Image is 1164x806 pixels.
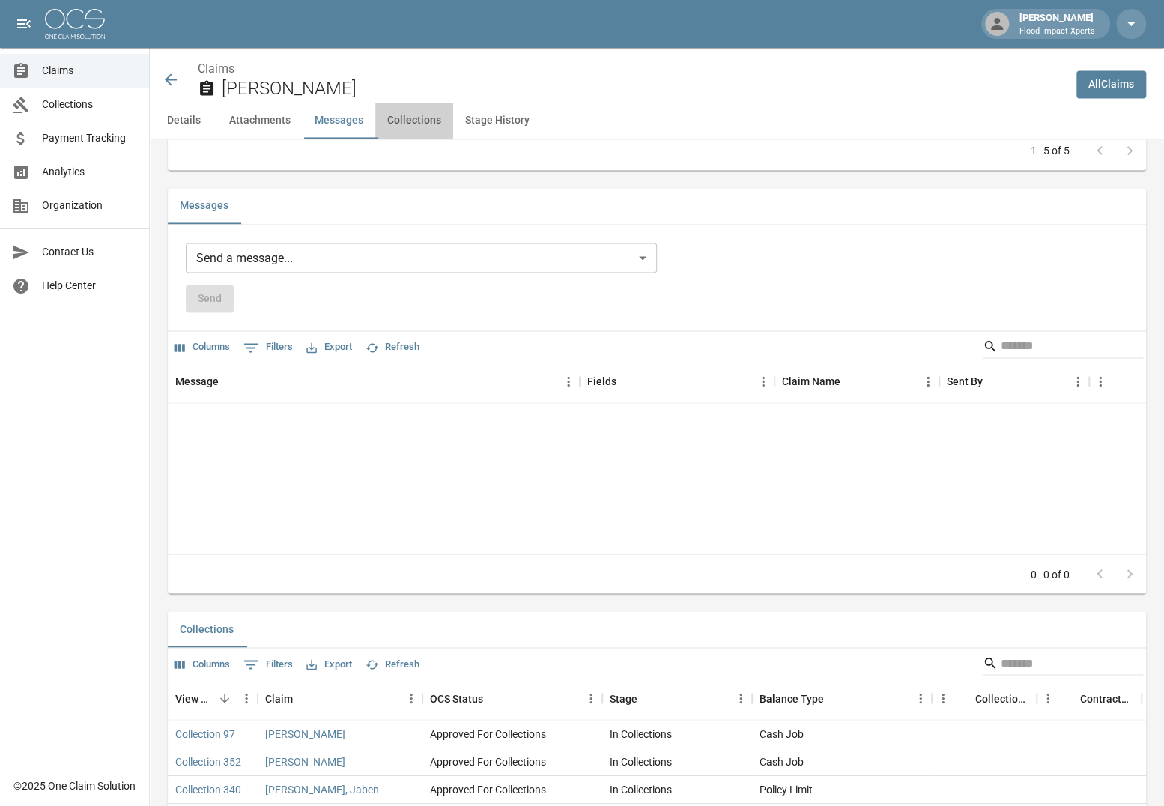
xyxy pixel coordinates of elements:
div: Approved For Collections [430,726,546,741]
a: Collection 97 [175,726,235,741]
div: Search [983,651,1143,678]
div: Claim [265,677,293,719]
p: 1–5 of 5 [1031,143,1070,158]
div: [PERSON_NAME] [1013,10,1101,37]
button: Sort [214,688,235,709]
button: Sort [637,688,658,709]
button: Menu [1037,687,1059,709]
div: Approved For Collections [430,754,546,769]
button: Refresh [362,336,423,359]
button: Sort [616,371,637,392]
button: Menu [1089,370,1112,393]
div: Send a message... [186,243,657,273]
button: Menu [730,687,752,709]
button: Sort [293,688,314,709]
div: Fields [580,360,775,402]
div: Contractor Amount [1080,677,1134,719]
button: Details [150,103,217,139]
a: [PERSON_NAME], Jaben [265,781,379,796]
button: Menu [235,687,258,709]
button: Select columns [171,652,234,676]
button: Messages [303,103,375,139]
div: OCS Status [422,677,602,719]
div: Message [175,360,219,402]
div: Claim [258,677,422,719]
span: Collections [42,97,137,112]
span: Payment Tracking [42,130,137,146]
button: Menu [752,370,775,393]
button: Sort [483,688,504,709]
button: Menu [917,370,939,393]
button: Export [303,336,356,359]
button: Attachments [217,103,303,139]
button: Menu [932,687,954,709]
div: OCS Status [430,677,483,719]
div: © 2025 One Claim Solution [13,778,136,793]
div: In Collections [610,754,672,769]
button: Messages [168,188,240,224]
div: Stage [610,677,637,719]
a: AllClaims [1076,70,1146,98]
p: 0–0 of 0 [1031,566,1070,581]
button: Menu [580,687,602,709]
div: Sent By [947,360,983,402]
div: related-list tabs [168,188,1146,224]
img: ocs-logo-white-transparent.png [45,9,105,39]
span: Contact Us [42,244,137,260]
div: In Collections [610,781,672,796]
div: View Collection [175,677,214,719]
button: Menu [1067,370,1089,393]
div: Contractor Amount [1037,677,1142,719]
div: Cash Job [760,754,804,769]
div: In Collections [610,726,672,741]
div: Cash Job [760,726,804,741]
div: Fields [587,360,616,402]
div: Claim Name [775,360,939,402]
nav: breadcrumb [198,60,1064,78]
span: Analytics [42,164,137,180]
div: Collections Fee [975,677,1029,719]
div: Balance Type [752,677,932,719]
div: Policy Limit [760,781,813,796]
div: related-list tabs [168,611,1146,647]
button: Collections [375,103,453,139]
button: Collections [168,611,246,647]
button: Show filters [240,336,297,360]
span: Help Center [42,278,137,294]
button: Sort [219,371,240,392]
div: anchor tabs [150,103,1164,139]
a: [PERSON_NAME] [265,754,345,769]
button: Menu [400,687,422,709]
a: Collection 352 [175,754,241,769]
button: Export [303,652,356,676]
div: Collections Fee [932,677,1037,719]
span: Organization [42,198,137,213]
a: Claims [198,61,234,76]
button: Sort [954,688,975,709]
div: Balance Type [760,677,824,719]
button: Show filters [240,652,297,676]
span: Claims [42,63,137,79]
div: Stage [602,677,752,719]
button: Menu [557,370,580,393]
button: open drawer [9,9,39,39]
button: Select columns [171,336,234,359]
h2: [PERSON_NAME] [222,78,1064,100]
button: Menu [909,687,932,709]
div: Claim Name [782,360,840,402]
p: Flood Impact Xperts [1019,25,1095,38]
button: Sort [1059,688,1080,709]
div: Search [983,334,1143,361]
a: [PERSON_NAME] [265,726,345,741]
button: Sort [824,688,845,709]
button: Refresh [362,652,423,676]
div: Approved For Collections [430,781,546,796]
div: Sent By [939,360,1089,402]
button: Sort [840,371,861,392]
div: Message [168,360,580,402]
button: Sort [983,371,1004,392]
div: View Collection [168,677,258,719]
button: Stage History [453,103,542,139]
a: Collection 340 [175,781,241,796]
